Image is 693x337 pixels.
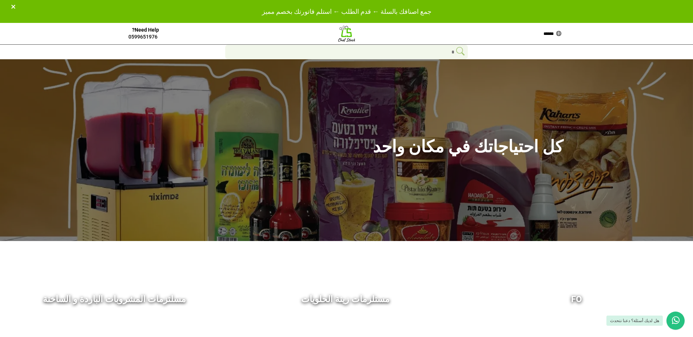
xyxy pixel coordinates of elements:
[7,7,686,16] p: جمع اصنافك بالسلة ← قدم الطلب ← استلم فاتورتك بخصم مميز
[236,294,455,305] h3: مستلزمات زينة الحلويات
[132,27,159,33] a: Need Help?
[467,294,686,305] h3: FO
[5,294,224,305] h3: مسلتزمات المشروبات الباردة و الساخنة
[351,138,563,155] h2: كل احتياجاتك في مكان واحد
[338,25,356,43] img: LOGO
[606,316,663,326] div: هل لديك أسئلة؟ دعنا نتحدث
[128,34,158,40] a: 0599651976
